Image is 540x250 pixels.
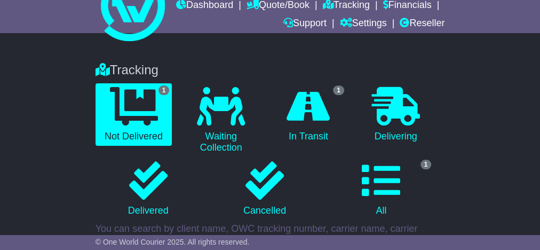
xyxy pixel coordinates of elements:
[96,83,172,146] a: 1 Not Delivered
[96,158,201,221] a: Delivered
[158,85,170,95] span: 1
[340,15,387,33] a: Settings
[328,158,434,221] a: 1 All
[400,15,444,33] a: Reseller
[270,83,347,146] a: 1 In Transit
[212,158,317,221] a: Cancelled
[90,62,450,78] div: Tracking
[420,160,432,169] span: 1
[182,83,259,158] a: Waiting Collection
[96,238,250,246] span: © One World Courier 2025. All rights reserved.
[358,83,434,146] a: Delivering
[283,15,327,33] a: Support
[96,223,445,246] p: You can search by client name, OWC tracking number, carrier name, carrier tracking number or refe...
[333,85,344,95] span: 1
